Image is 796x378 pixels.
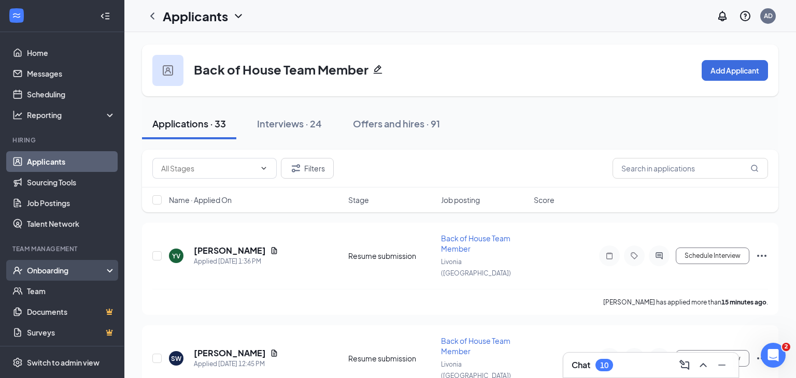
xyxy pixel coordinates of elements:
[721,298,766,306] b: 15 minutes ago
[764,11,773,20] div: AD
[714,357,730,373] button: Minimize
[653,252,665,260] svg: ActiveChat
[702,60,768,81] button: Add Applicant
[782,343,790,351] span: 2
[270,246,278,255] svg: Document
[441,195,480,205] span: Job posting
[716,10,729,22] svg: Notifications
[628,252,641,260] svg: Tag
[603,252,616,260] svg: Note
[290,162,302,175] svg: Filter
[441,234,510,253] span: Back of House Team Member
[270,349,278,357] svg: Document
[676,350,749,367] button: Schedule Interview
[676,248,749,264] button: Schedule Interview
[572,359,590,371] h3: Chat
[257,117,322,130] div: Interviews · 24
[163,65,173,76] img: user icon
[27,110,116,120] div: Reporting
[600,361,608,370] div: 10
[169,195,232,205] span: Name · Applied On
[27,84,116,105] a: Scheduling
[27,42,116,63] a: Home
[146,10,159,22] svg: ChevronLeft
[100,11,110,21] svg: Collapse
[172,252,180,260] div: YV
[194,347,266,359] h5: [PERSON_NAME]
[761,343,786,368] iframe: Intercom live chat
[163,7,228,25] h1: Applicants
[27,63,116,84] a: Messages
[750,164,759,172] svg: MagnifyingGlass
[348,353,435,364] div: Resume submission
[348,195,369,205] span: Stage
[260,164,268,172] svg: ChevronDown
[27,301,116,322] a: DocumentsCrown
[27,281,116,301] a: Team
[194,61,368,78] h3: Back of House Team Member
[739,10,751,22] svg: QuestionInfo
[27,193,116,213] a: Job Postings
[441,258,511,277] span: Livonia ([GEOGRAPHIC_DATA])
[756,250,768,262] svg: Ellipses
[27,265,107,275] div: Onboarding
[27,322,116,343] a: SurveysCrown
[695,357,712,373] button: ChevronUp
[353,117,440,130] div: Offers and hires · 91
[27,357,99,368] div: Switch to admin view
[27,172,116,193] a: Sourcing Tools
[756,352,768,365] svg: Ellipses
[716,359,728,371] svg: Minimize
[194,245,266,256] h5: [PERSON_NAME]
[534,195,555,205] span: Score
[697,359,709,371] svg: ChevronUp
[373,64,383,75] svg: Pencil
[161,163,255,174] input: All Stages
[152,117,226,130] div: Applications · 33
[613,158,768,179] input: Search in applications
[27,151,116,172] a: Applicants
[441,336,510,356] span: Back of House Team Member
[194,359,278,369] div: Applied [DATE] 12:45 PM
[678,359,691,371] svg: ComposeMessage
[12,265,23,275] svg: UserCheck
[603,298,768,307] p: [PERSON_NAME] has applied more than .
[12,357,23,368] svg: Settings
[232,10,245,22] svg: ChevronDown
[12,110,23,120] svg: Analysis
[281,158,334,179] button: Filter Filters
[12,136,113,144] div: Hiring
[12,244,113,253] div: Team Management
[27,213,116,234] a: Talent Network
[676,357,693,373] button: ComposeMessage
[194,256,278,267] div: Applied [DATE] 1:36 PM
[11,10,22,21] svg: WorkstreamLogo
[348,251,435,261] div: Resume submission
[171,354,181,363] div: SW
